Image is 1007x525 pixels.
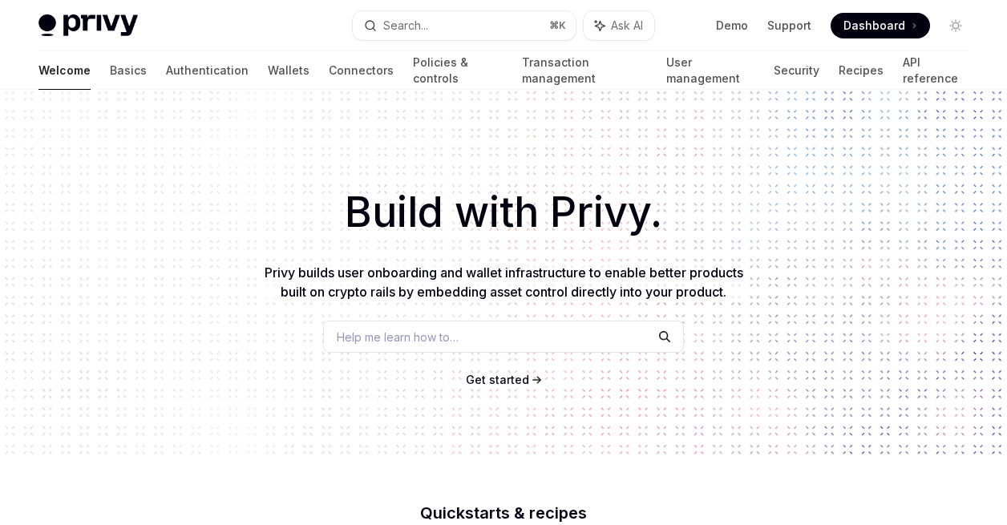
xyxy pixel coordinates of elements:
button: Search...⌘K [353,11,576,40]
a: Dashboard [831,13,930,38]
a: Basics [110,51,147,90]
a: Authentication [166,51,249,90]
a: Get started [466,372,529,388]
div: Search... [383,16,428,35]
span: Dashboard [843,18,905,34]
a: Security [774,51,819,90]
h1: Build with Privy. [26,181,981,244]
span: Privy builds user onboarding and wallet infrastructure to enable better products built on crypto ... [265,265,743,300]
span: Help me learn how to… [337,329,459,345]
span: ⌘ K [549,19,566,32]
img: light logo [38,14,138,37]
a: Policies & controls [413,51,503,90]
a: Recipes [839,51,884,90]
a: Welcome [38,51,91,90]
a: Connectors [329,51,394,90]
a: Wallets [268,51,309,90]
span: Ask AI [611,18,643,34]
span: Get started [466,373,529,386]
button: Toggle dark mode [943,13,969,38]
a: API reference [903,51,969,90]
a: Demo [716,18,748,34]
h2: Quickstarts & recipes [221,505,786,521]
button: Ask AI [584,11,654,40]
a: Transaction management [522,51,646,90]
a: User management [666,51,754,90]
a: Support [767,18,811,34]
